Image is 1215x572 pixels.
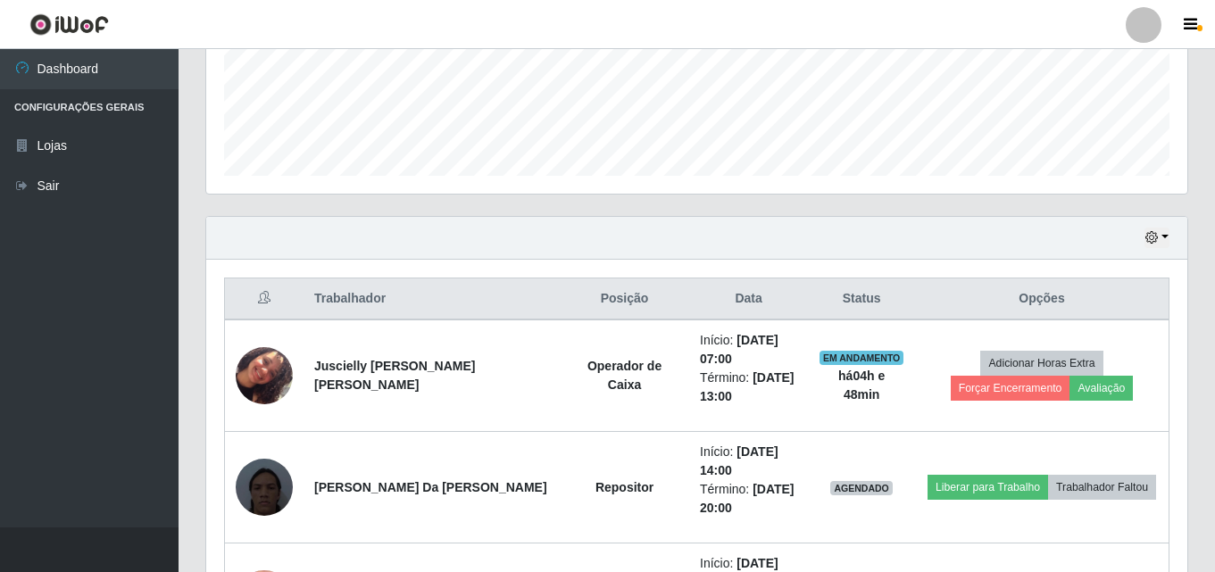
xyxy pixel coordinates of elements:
img: CoreUI Logo [29,13,109,36]
button: Liberar para Trabalho [928,475,1048,500]
li: Início: [700,443,797,480]
th: Posição [560,278,689,320]
th: Data [689,278,808,320]
strong: Repositor [595,480,653,494]
button: Adicionar Horas Extra [980,351,1103,376]
span: AGENDADO [830,481,893,495]
span: EM ANDAMENTO [820,351,904,365]
strong: [PERSON_NAME] Da [PERSON_NAME] [314,480,547,494]
strong: Operador de Caixa [587,359,662,392]
time: [DATE] 07:00 [700,333,778,366]
th: Trabalhador [304,278,560,320]
time: [DATE] 14:00 [700,444,778,477]
li: Término: [700,369,797,406]
img: 1718403228791.jpeg [236,325,293,427]
strong: Juscielly [PERSON_NAME] [PERSON_NAME] [314,359,476,392]
img: 1730884750464.jpeg [236,436,293,538]
li: Término: [700,480,797,518]
button: Forçar Encerramento [951,376,1070,401]
th: Opções [915,278,1169,320]
li: Início: [700,331,797,369]
button: Avaliação [1069,376,1133,401]
button: Trabalhador Faltou [1048,475,1156,500]
th: Status [808,278,915,320]
strong: há 04 h e 48 min [838,369,885,402]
